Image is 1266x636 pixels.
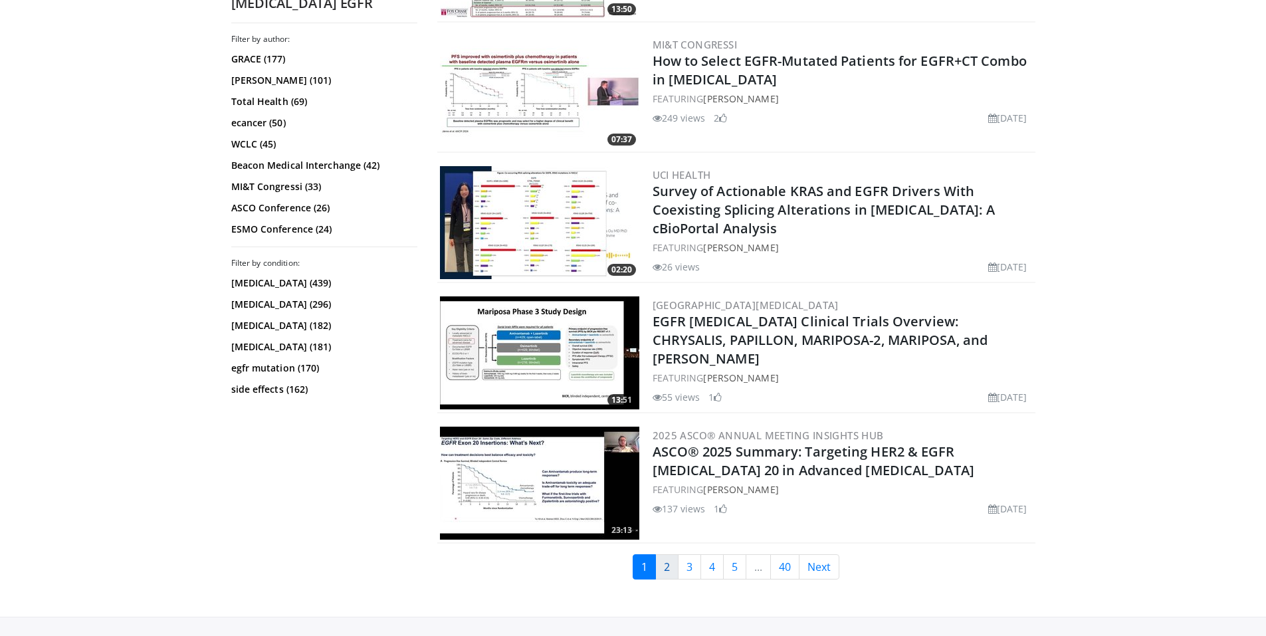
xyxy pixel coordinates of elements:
span: 07:37 [607,134,636,146]
a: 1 [633,554,656,580]
a: ASCO Conference (26) [231,201,414,215]
a: WCLC (45) [231,138,414,151]
h3: Filter by author: [231,34,417,45]
span: 13:51 [607,394,636,406]
a: How to Select EGFR-Mutated Patients for EGFR+CT Combo in [MEDICAL_DATA] [653,52,1027,88]
img: b8ae874c-65a3-4da3-accc-defd00fd89df.300x170_q85_crop-smart_upscale.jpg [440,427,639,540]
a: [PERSON_NAME] [703,241,778,254]
a: MI&T Congressi [653,38,738,51]
a: side effects (162) [231,383,414,396]
a: MI&T Congressi (33) [231,180,414,193]
li: 55 views [653,390,700,404]
span: 23:13 [607,524,636,536]
a: 5 [723,554,746,580]
a: 13:51 [440,296,639,409]
img: 05a75ad7-11fa-4b0f-bf9f-9a31b71e372b.300x170_q85_crop-smart_upscale.jpg [440,36,639,149]
li: [DATE] [988,260,1027,274]
li: [DATE] [988,502,1027,516]
div: FEATURING [653,371,1033,385]
div: FEATURING [653,241,1033,255]
a: [PERSON_NAME] [703,371,778,384]
span: 13:50 [607,3,636,15]
a: egfr mutation (170) [231,362,414,375]
nav: Search results pages [437,554,1035,580]
li: 137 views [653,502,706,516]
a: GRACE (177) [231,53,414,66]
a: [PERSON_NAME] [703,483,778,496]
a: ESMO Conference (24) [231,223,414,236]
a: [MEDICAL_DATA] (439) [231,276,414,290]
a: 2025 ASCO® Annual Meeting Insights Hub [653,429,884,442]
li: 2 [714,111,727,125]
img: 65c3cee2-fd05-413d-8d63-b4c40d1359ae.300x170_q85_crop-smart_upscale.jpg [440,166,639,279]
a: [MEDICAL_DATA] (182) [231,319,414,332]
a: 23:13 [440,427,639,540]
div: FEATURING [653,482,1033,496]
a: EGFR [MEDICAL_DATA] Clinical Trials Overview: CHRYSALIS, PAPILLON, MARIPOSA-2, MARIPOSA, and [PER... [653,312,988,368]
div: FEATURING [653,92,1033,106]
img: b0891d1b-4f64-457c-a4ae-267eefcfffab.300x170_q85_crop-smart_upscale.jpg [440,296,639,409]
a: [PERSON_NAME] [703,92,778,105]
li: [DATE] [988,111,1027,125]
a: [MEDICAL_DATA] (296) [231,298,414,311]
a: [GEOGRAPHIC_DATA][MEDICAL_DATA] [653,298,839,312]
a: [PERSON_NAME] (101) [231,74,414,87]
a: 40 [770,554,799,580]
li: 1 [714,502,727,516]
li: [DATE] [988,390,1027,404]
a: UCI Health [653,168,711,181]
li: 1 [708,390,722,404]
a: 2 [655,554,679,580]
a: Survey of Actionable KRAS and EGFR Drivers With Coexisting Splicing Alterations in [MEDICAL_DATA]... [653,182,995,237]
a: 4 [700,554,724,580]
a: 3 [678,554,701,580]
a: Beacon Medical Interchange (42) [231,159,414,172]
a: 07:37 [440,36,639,149]
li: 26 views [653,260,700,274]
li: 249 views [653,111,706,125]
h3: Filter by condition: [231,258,417,268]
a: ecancer (50) [231,116,414,130]
a: Next [799,554,839,580]
a: 02:20 [440,166,639,279]
a: ASCO® 2025 Summary: Targeting HER2 & EGFR [MEDICAL_DATA] 20 in Advanced [MEDICAL_DATA] [653,443,974,479]
a: [MEDICAL_DATA] (181) [231,340,414,354]
span: 02:20 [607,264,636,276]
a: Total Health (69) [231,95,414,108]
